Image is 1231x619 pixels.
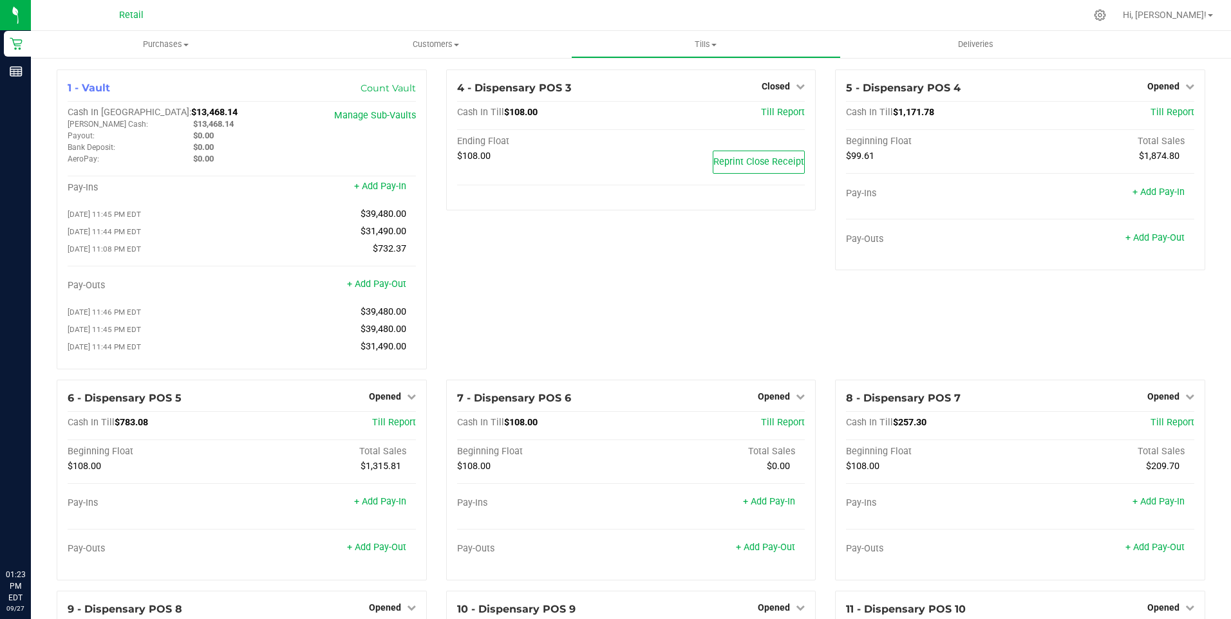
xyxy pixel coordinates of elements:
[941,39,1011,50] span: Deliveries
[1132,187,1185,198] a: + Add Pay-In
[761,107,805,118] a: Till Report
[1151,417,1194,428] span: Till Report
[457,82,571,94] span: 4 - Dispensary POS 3
[10,65,23,78] inline-svg: Reports
[457,543,631,555] div: Pay-Outs
[846,136,1020,147] div: Beginning Float
[361,461,401,472] span: $1,315.81
[301,39,570,50] span: Customers
[893,107,934,118] span: $1,171.78
[846,188,1020,199] div: Pay-Ins
[373,243,406,254] span: $732.37
[846,417,893,428] span: Cash In Till
[1132,496,1185,507] a: + Add Pay-In
[1123,10,1207,20] span: Hi, [PERSON_NAME]!
[347,542,406,553] a: + Add Pay-Out
[369,391,401,402] span: Opened
[68,603,182,615] span: 9 - Dispensary POS 8
[713,151,805,174] button: Reprint Close Receipt
[361,341,406,352] span: $31,490.00
[846,234,1020,245] div: Pay-Outs
[115,417,148,428] span: $783.08
[68,107,191,118] span: Cash In [GEOGRAPHIC_DATA]:
[761,417,805,428] a: Till Report
[68,182,241,194] div: Pay-Ins
[846,107,893,118] span: Cash In Till
[1147,391,1179,402] span: Opened
[457,136,631,147] div: Ending Float
[571,31,841,58] a: Tills
[361,208,406,219] span: $39,480.00
[68,543,241,555] div: Pay-Outs
[68,120,148,129] span: [PERSON_NAME] Cash:
[457,497,631,509] div: Pay-Ins
[457,603,576,615] span: 10 - Dispensary POS 9
[572,39,840,50] span: Tills
[762,81,790,91] span: Closed
[846,151,874,162] span: $99.61
[13,516,52,555] iframe: Resource center
[6,569,25,604] p: 01:23 PM EDT
[846,461,879,472] span: $108.00
[846,82,961,94] span: 5 - Dispensary POS 4
[1146,461,1179,472] span: $209.70
[193,119,234,129] span: $13,468.14
[736,542,795,553] a: + Add Pay-Out
[301,31,570,58] a: Customers
[68,154,99,163] span: AeroPay:
[31,39,301,50] span: Purchases
[68,280,241,291] div: Pay-Outs
[68,82,110,94] span: 1 - Vault
[457,151,491,162] span: $108.00
[846,446,1020,457] div: Beginning Float
[68,325,141,334] span: [DATE] 11:45 PM EDT
[68,245,141,254] span: [DATE] 11:08 PM EDT
[457,446,631,457] div: Beginning Float
[457,461,491,472] span: $108.00
[457,107,504,118] span: Cash In Till
[354,496,406,507] a: + Add Pay-In
[241,446,415,457] div: Total Sales
[6,604,25,613] p: 09/27
[191,107,238,118] span: $13,468.14
[68,210,141,219] span: [DATE] 11:45 PM EDT
[361,306,406,317] span: $39,480.00
[68,131,95,140] span: Payout:
[68,392,182,404] span: 6 - Dispensary POS 5
[361,324,406,335] span: $39,480.00
[1020,136,1194,147] div: Total Sales
[369,602,401,613] span: Opened
[361,82,416,94] a: Count Vault
[31,31,301,58] a: Purchases
[354,181,406,192] a: + Add Pay-In
[10,37,23,50] inline-svg: Retail
[1020,446,1194,457] div: Total Sales
[68,342,141,351] span: [DATE] 11:44 PM EDT
[893,417,926,428] span: $257.30
[504,417,538,428] span: $108.00
[841,31,1111,58] a: Deliveries
[1151,107,1194,118] a: Till Report
[1139,151,1179,162] span: $1,874.80
[68,497,241,509] div: Pay-Ins
[1147,602,1179,613] span: Opened
[1092,9,1108,21] div: Manage settings
[38,514,53,530] iframe: Resource center unread badge
[631,446,805,457] div: Total Sales
[347,279,406,290] a: + Add Pay-Out
[68,227,141,236] span: [DATE] 11:44 PM EDT
[1147,81,1179,91] span: Opened
[846,603,966,615] span: 11 - Dispensary POS 10
[846,543,1020,555] div: Pay-Outs
[767,461,790,472] span: $0.00
[119,10,144,21] span: Retail
[372,417,416,428] a: Till Report
[68,143,115,152] span: Bank Deposit:
[758,391,790,402] span: Opened
[68,308,141,317] span: [DATE] 11:46 PM EDT
[504,107,538,118] span: $108.00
